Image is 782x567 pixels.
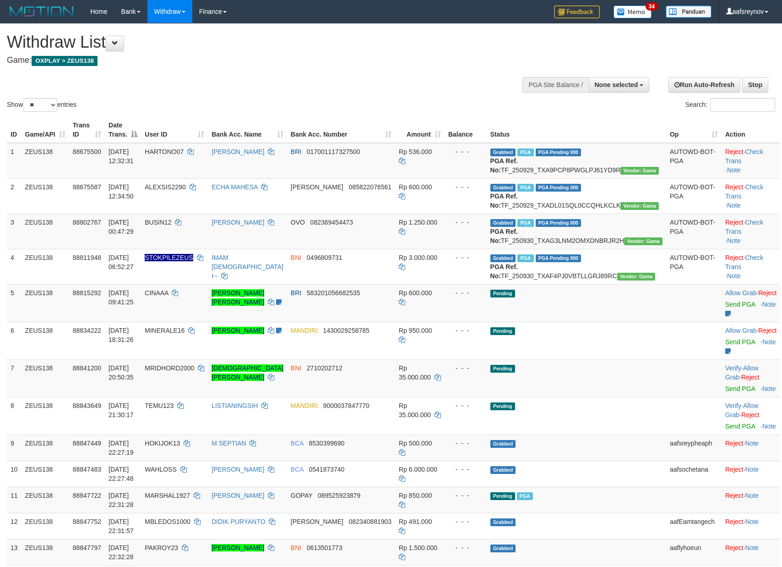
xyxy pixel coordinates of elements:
span: PAKROY23 [145,544,178,551]
a: Reject [741,411,760,418]
span: MANDIRI [291,327,318,334]
span: Nama rekening ada tanda titik/strip, harap diedit [145,254,193,261]
td: · · [722,359,780,397]
div: PGA Site Balance / [522,77,588,93]
label: Show entries [7,98,76,112]
h1: Withdraw List [7,33,512,51]
span: Grabbed [490,219,516,227]
td: 11 [7,487,22,513]
td: · · [722,143,780,179]
th: ID [7,117,22,143]
td: TF_250930_TXAG3LNM2OMXDNBRJR2H [487,214,666,249]
span: Rp 950.000 [399,327,432,334]
span: HOKIJOK13 [145,440,180,447]
a: Reject [725,183,744,191]
span: BCA [291,440,304,447]
span: ALEXSIS2290 [145,183,186,191]
span: BNI [291,364,301,372]
h4: Game: [7,56,512,65]
span: GOPAY [291,492,312,499]
span: Rp 6.000.000 [399,466,437,473]
a: Note [727,202,741,209]
a: [PERSON_NAME] [212,219,264,226]
span: CINAAA [145,289,168,297]
span: Grabbed [490,440,516,448]
a: Send PGA [725,423,755,430]
td: · [722,322,780,359]
th: User ID: activate to sort column ascending [141,117,208,143]
span: Rp 850.000 [399,492,432,499]
a: Reject [758,289,777,297]
td: ZEUS138 [22,487,69,513]
span: [DATE] 09:41:25 [109,289,134,306]
div: - - - [448,363,483,373]
a: Reject [741,374,760,381]
div: - - - [448,401,483,410]
a: Note [745,518,759,525]
a: Check Trans [725,219,763,235]
div: - - - [448,465,483,474]
td: ZEUS138 [22,435,69,461]
span: [DATE] 22:27:48 [109,466,134,482]
span: HARTONO07 [145,148,184,155]
a: Reject [725,219,744,226]
td: ZEUS138 [22,178,69,214]
td: 7 [7,359,22,397]
td: TF_250929_TXA9PCP8PWGLPJ61YD9R [487,143,666,179]
span: Marked by aaftrukkakada [517,149,533,156]
a: Reject [758,327,777,334]
span: [DATE] 21:30:17 [109,402,134,418]
a: [PERSON_NAME] [212,544,264,551]
b: PGA Ref. No: [490,263,518,280]
td: ZEUS138 [22,143,69,179]
span: 88815292 [73,289,101,297]
td: 10 [7,461,22,487]
span: Rp 600.000 [399,289,432,297]
span: [DATE] 22:31:28 [109,492,134,508]
span: 34 [646,2,658,11]
a: Reject [725,466,744,473]
span: 88802767 [73,219,101,226]
span: · [725,327,758,334]
span: Marked by aafsreyleap [517,219,533,227]
span: [DATE] 22:31:57 [109,518,134,534]
a: Check Trans [725,254,763,270]
img: MOTION_logo.png [7,5,76,18]
span: OXPLAY > ZEUS138 [32,56,98,66]
a: Allow Grab [725,364,758,381]
span: · [725,289,758,297]
span: TEMU123 [145,402,174,409]
div: - - - [448,543,483,552]
a: ECHA MAHESA [212,183,257,191]
th: Op: activate to sort column ascending [666,117,722,143]
span: [DATE] 06:52:27 [109,254,134,270]
td: 13 [7,539,22,565]
td: 12 [7,513,22,539]
span: BCA [291,466,304,473]
a: [PERSON_NAME] [PERSON_NAME] [212,289,264,306]
a: Reject [725,492,744,499]
b: PGA Ref. No: [490,228,518,244]
img: Feedback.jpg [554,6,600,18]
td: 9 [7,435,22,461]
td: ZEUS138 [22,397,69,435]
span: Copy 017001117327500 to clipboard [307,148,360,155]
span: PGA Pending [536,254,581,262]
span: Grabbed [490,149,516,156]
div: - - - [448,218,483,227]
span: BUSIN12 [145,219,171,226]
td: 1 [7,143,22,179]
a: Note [762,301,776,308]
a: [PERSON_NAME] [212,492,264,499]
a: Allow Grab [725,402,758,418]
div: - - - [448,326,483,335]
span: [DATE] 12:32:31 [109,148,134,165]
span: 88847483 [73,466,101,473]
td: ZEUS138 [22,249,69,284]
span: Copy 2710202712 to clipboard [307,364,342,372]
a: Note [745,492,759,499]
td: 8 [7,397,22,435]
a: IMAM [DEMOGRAPHIC_DATA] I-- [212,254,283,280]
button: None selected [589,77,650,93]
span: Vendor URL: https://trx31.1velocity.biz [620,167,659,175]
